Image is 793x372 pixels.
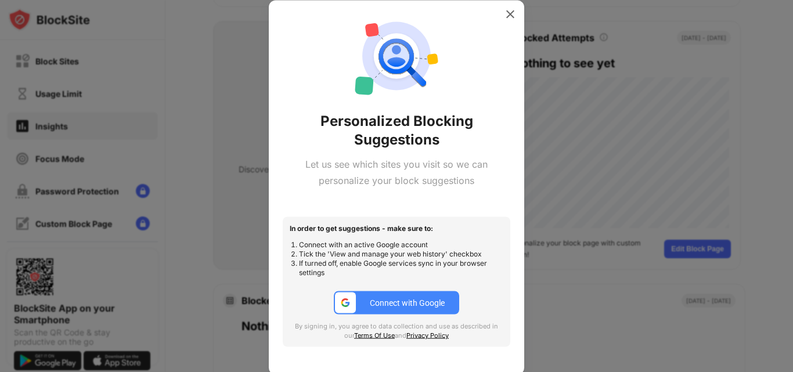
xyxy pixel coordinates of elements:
[283,111,510,149] div: Personalized Blocking Suggestions
[299,259,503,277] li: If turned off, enable Google services sync in your browser settings
[283,156,510,189] div: Let us see which sites you visit so we can personalize your block suggestions
[290,224,503,233] div: In order to get suggestions - make sure to:
[299,240,503,250] li: Connect with an active Google account
[355,14,438,97] img: personal-suggestions.svg
[370,298,445,308] div: Connect with Google
[295,322,498,340] span: By signing in, you agree to data collection and use as described in our
[334,291,459,315] button: google-icConnect with Google
[406,331,449,340] a: Privacy Policy
[395,331,406,340] span: and
[299,250,503,259] li: Tick the 'View and manage your web history' checkbox
[354,331,395,340] a: Terms Of Use
[340,298,351,308] img: google-ic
